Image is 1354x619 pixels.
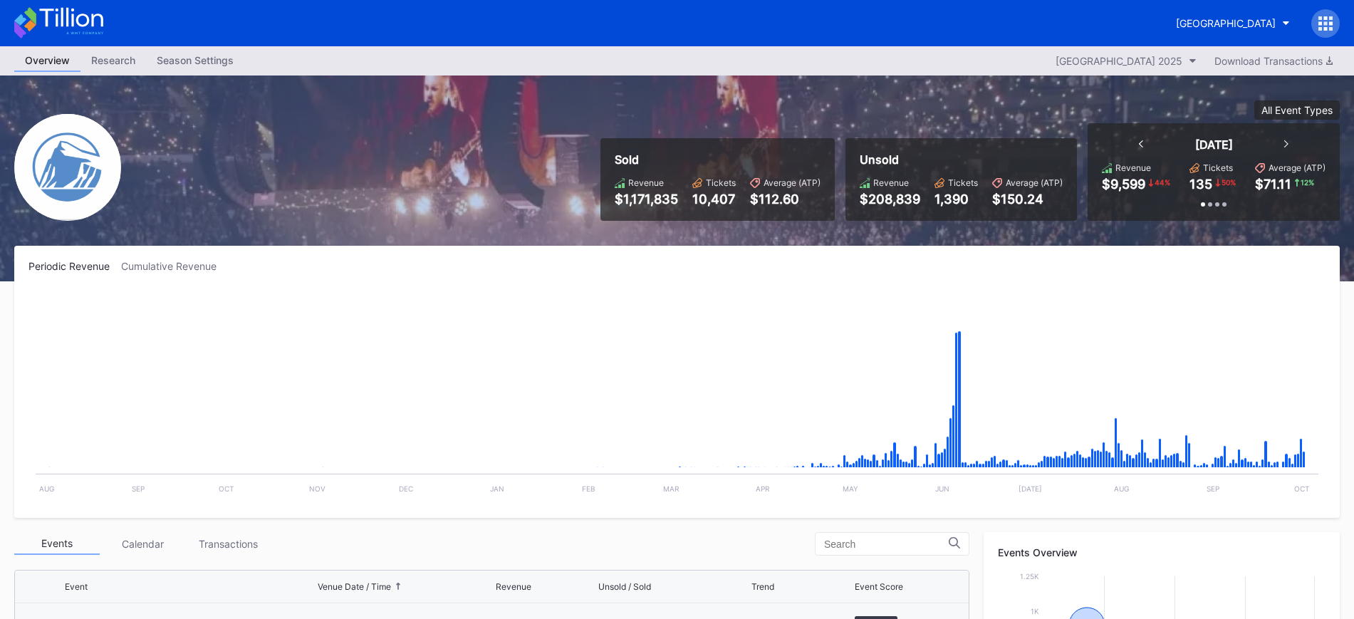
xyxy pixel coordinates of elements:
svg: Chart title [28,290,1326,504]
text: Sep [1207,484,1219,493]
div: Download Transactions [1214,55,1333,67]
text: Jun [935,484,949,493]
img: Devils-Logo.png [14,114,121,221]
a: Season Settings [146,50,244,72]
div: $208,839 [860,192,920,207]
button: All Event Types [1254,100,1340,120]
div: 12 % [1299,177,1316,188]
div: Revenue [628,177,664,188]
div: 135 [1189,177,1212,192]
div: Revenue [873,177,909,188]
a: Overview [14,50,80,72]
text: Oct [219,484,234,493]
button: [GEOGRAPHIC_DATA] [1165,10,1301,36]
text: May [843,484,858,493]
div: Events [14,533,100,555]
text: Dec [399,484,413,493]
div: Periodic Revenue [28,260,121,272]
div: Revenue [496,581,531,592]
div: Season Settings [146,50,244,71]
input: Search [824,539,949,550]
div: Event [65,581,88,592]
div: Calendar [100,533,185,555]
text: Aug [39,484,54,493]
div: Trend [751,581,774,592]
div: Unsold [860,152,1063,167]
div: $1,171,835 [615,192,678,207]
div: Average (ATP) [764,177,821,188]
text: 1.25k [1020,572,1039,581]
div: Unsold / Sold [598,581,651,592]
div: $150.24 [992,192,1063,207]
text: Nov [309,484,326,493]
div: Sold [615,152,821,167]
text: Apr [756,484,770,493]
div: All Event Types [1261,104,1333,116]
div: [DATE] [1195,137,1233,152]
text: Aug [1114,484,1129,493]
div: Cumulative Revenue [121,260,228,272]
div: Revenue [1115,162,1151,173]
button: [GEOGRAPHIC_DATA] 2025 [1048,51,1204,71]
text: Oct [1294,484,1309,493]
div: 1,390 [934,192,978,207]
div: Research [80,50,146,71]
div: $112.60 [750,192,821,207]
text: Jan [490,484,504,493]
div: Tickets [1203,162,1233,173]
text: Mar [663,484,679,493]
div: 50 % [1220,177,1237,188]
div: Transactions [185,533,271,555]
div: $71.11 [1255,177,1291,192]
text: Sep [132,484,145,493]
text: 1k [1031,607,1039,615]
div: Events Overview [998,546,1326,558]
div: [GEOGRAPHIC_DATA] 2025 [1056,55,1182,67]
text: Feb [582,484,595,493]
div: Average (ATP) [1006,177,1063,188]
text: [DATE] [1019,484,1042,493]
div: Venue Date / Time [318,581,391,592]
div: Event Score [855,581,903,592]
div: 10,407 [692,192,736,207]
div: Tickets [948,177,978,188]
div: Average (ATP) [1269,162,1326,173]
a: Research [80,50,146,72]
div: Tickets [706,177,736,188]
div: [GEOGRAPHIC_DATA] [1176,17,1276,29]
button: Download Transactions [1207,51,1340,71]
div: 44 % [1153,177,1172,188]
div: $9,599 [1102,177,1145,192]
